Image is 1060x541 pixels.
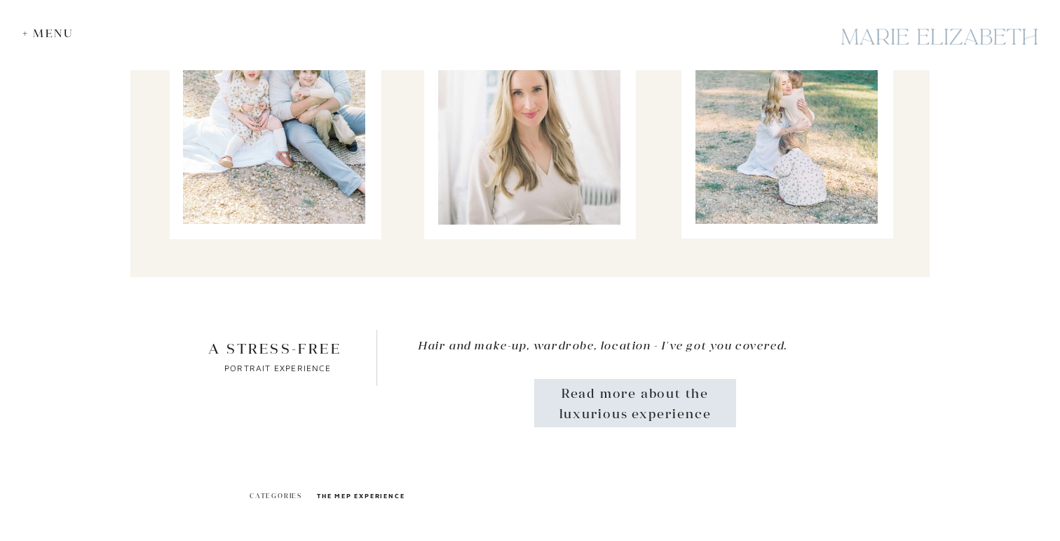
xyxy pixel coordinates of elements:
p: A stress-free [204,340,346,360]
a: Read more about the luxurious experience [553,384,717,422]
h2: categories [250,490,306,503]
p: Hair and make-up, wardrobe, location - I've got you covered. [418,335,845,359]
div: + Menu [22,27,81,40]
p: portrait experience [215,361,341,376]
a: The MEP Experience [317,492,405,500]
